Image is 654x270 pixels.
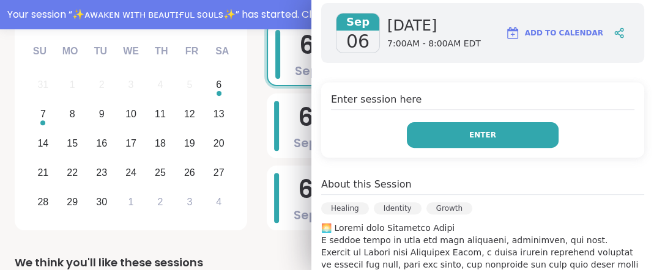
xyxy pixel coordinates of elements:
[505,26,520,40] img: ShareWell Logomark
[59,72,86,98] div: Not available Monday, September 1st, 2025
[176,159,203,186] div: Choose Friday, September 26th, 2025
[294,134,318,151] span: Sep
[118,159,144,186] div: Choose Wednesday, September 24th, 2025
[214,106,225,122] div: 13
[89,189,115,215] div: Choose Tuesday, September 30th, 2025
[176,189,203,215] div: Choose Friday, October 3rd, 2025
[147,159,174,186] div: Choose Thursday, September 25th, 2025
[89,131,115,157] div: Choose Tuesday, September 16th, 2025
[216,76,221,93] div: 6
[96,135,107,151] div: 16
[37,164,48,181] div: 21
[87,38,114,65] div: Tu
[30,189,56,215] div: Choose Sunday, September 28th, 2025
[214,164,225,181] div: 27
[28,70,233,216] div: month 2025-09
[26,38,53,65] div: Su
[59,189,86,215] div: Choose Monday, September 29th, 2025
[206,101,232,128] div: Choose Saturday, September 13th, 2025
[155,164,166,181] div: 25
[37,76,48,93] div: 31
[178,38,205,65] div: Fr
[59,159,86,186] div: Choose Monday, September 22nd, 2025
[176,101,203,128] div: Choose Friday, September 12th, 2025
[56,38,83,65] div: Mo
[407,122,559,148] button: Enter
[295,62,319,79] span: Sep
[30,159,56,186] div: Choose Sunday, September 21st, 2025
[387,16,481,35] span: [DATE]
[118,72,144,98] div: Not available Wednesday, September 3rd, 2025
[321,202,369,214] div: Healing
[299,28,315,62] span: 6
[321,177,412,192] h4: About this Session
[99,106,105,122] div: 9
[147,189,174,215] div: Choose Thursday, October 2nd, 2025
[125,135,136,151] div: 17
[184,164,195,181] div: 26
[500,18,609,48] button: Add to Calendar
[176,72,203,98] div: Not available Friday, September 5th, 2025
[187,194,192,210] div: 3
[7,7,647,22] div: Your session “ ✨ᴀᴡᴀᴋᴇɴ ᴡɪᴛʜ ʙᴇᴀᴜᴛɪғᴜʟ sᴏᴜʟs✨ ” has started. Click here to enter!
[426,202,472,214] div: Growth
[118,101,144,128] div: Choose Wednesday, September 10th, 2025
[96,194,107,210] div: 30
[89,159,115,186] div: Choose Tuesday, September 23rd, 2025
[206,159,232,186] div: Choose Saturday, September 27th, 2025
[374,202,422,214] div: Identity
[346,31,370,53] span: 06
[336,13,379,31] span: Sep
[206,131,232,157] div: Choose Saturday, September 20th, 2025
[157,76,163,93] div: 4
[209,38,236,65] div: Sa
[125,164,136,181] div: 24
[128,76,134,93] div: 3
[67,135,78,151] div: 15
[155,106,166,122] div: 11
[118,189,144,215] div: Choose Wednesday, October 1st, 2025
[37,194,48,210] div: 28
[216,194,221,210] div: 4
[59,131,86,157] div: Choose Monday, September 15th, 2025
[70,76,75,93] div: 1
[89,101,115,128] div: Choose Tuesday, September 9th, 2025
[206,72,232,98] div: Choose Saturday, September 6th, 2025
[184,135,195,151] div: 19
[147,72,174,98] div: Not available Thursday, September 4th, 2025
[155,135,166,151] div: 18
[59,101,86,128] div: Choose Monday, September 8th, 2025
[176,131,203,157] div: Choose Friday, September 19th, 2025
[30,72,56,98] div: Not available Sunday, August 31st, 2025
[184,106,195,122] div: 12
[331,92,634,110] h4: Enter session here
[67,164,78,181] div: 22
[96,164,107,181] div: 23
[67,194,78,210] div: 29
[99,76,105,93] div: 2
[30,131,56,157] div: Choose Sunday, September 14th, 2025
[525,27,603,38] span: Add to Calendar
[387,38,481,50] span: 7:00AM - 8:00AM EDT
[206,189,232,215] div: Choose Saturday, October 4th, 2025
[294,206,318,224] span: Sep
[157,194,163,210] div: 2
[469,130,496,140] span: Enter
[70,106,75,122] div: 8
[148,38,175,65] div: Th
[125,106,136,122] div: 10
[214,135,225,151] div: 20
[37,135,48,151] div: 14
[187,76,192,93] div: 5
[298,172,314,206] span: 6
[117,38,144,65] div: We
[298,100,314,134] span: 6
[40,106,46,122] div: 7
[147,101,174,128] div: Choose Thursday, September 11th, 2025
[147,131,174,157] div: Choose Thursday, September 18th, 2025
[30,101,56,128] div: Choose Sunday, September 7th, 2025
[128,194,134,210] div: 1
[89,72,115,98] div: Not available Tuesday, September 2nd, 2025
[118,131,144,157] div: Choose Wednesday, September 17th, 2025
